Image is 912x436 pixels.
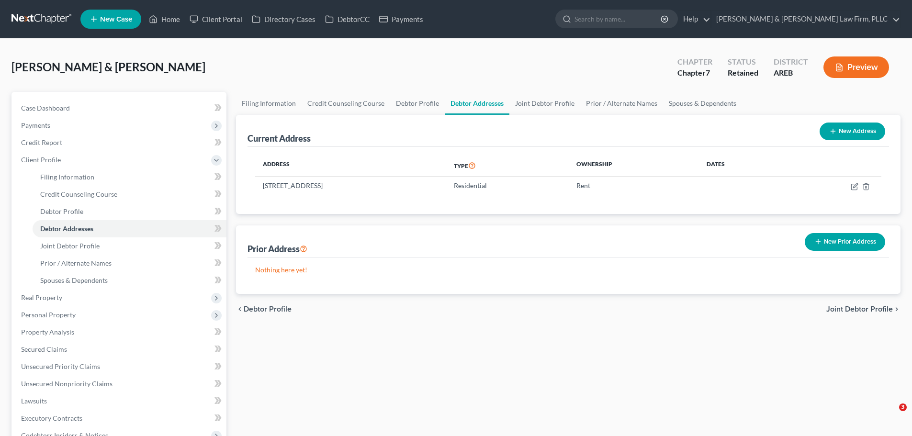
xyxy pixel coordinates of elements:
span: Personal Property [21,311,76,319]
iframe: Intercom live chat [879,403,902,426]
span: Real Property [21,293,62,302]
a: Filing Information [236,92,302,115]
span: [PERSON_NAME] & [PERSON_NAME] [11,60,205,74]
a: Filing Information [33,168,226,186]
a: Debtor Addresses [33,220,226,237]
button: New Prior Address [805,233,885,251]
a: Credit Counseling Course [302,92,390,115]
th: Ownership [569,155,699,177]
span: Unsecured Nonpriority Claims [21,380,113,388]
span: Debtor Addresses [40,224,93,233]
button: Joint Debtor Profile chevron_right [826,305,901,313]
div: District [774,56,808,67]
span: 3 [899,403,907,411]
td: [STREET_ADDRESS] [255,177,446,195]
button: Preview [823,56,889,78]
a: Joint Debtor Profile [33,237,226,255]
span: 7 [706,68,710,77]
span: Client Profile [21,156,61,164]
a: Home [144,11,185,28]
p: Nothing here yet! [255,265,881,275]
a: Executory Contracts [13,410,226,427]
span: Prior / Alternate Names [40,259,112,267]
a: Credit Report [13,134,226,151]
span: Joint Debtor Profile [826,305,893,313]
a: Client Portal [185,11,247,28]
span: Debtor Profile [40,207,83,215]
button: New Address [820,123,885,140]
span: Spouses & Dependents [40,276,108,284]
span: Debtor Profile [244,305,292,313]
a: Debtor Addresses [445,92,509,115]
span: Secured Claims [21,345,67,353]
div: Chapter [677,56,712,67]
span: Unsecured Priority Claims [21,362,100,370]
a: Prior / Alternate Names [33,255,226,272]
div: Current Address [248,133,311,144]
a: Prior / Alternate Names [580,92,663,115]
span: Lawsuits [21,397,47,405]
a: Spouses & Dependents [33,272,226,289]
input: Search by name... [574,10,662,28]
a: Property Analysis [13,324,226,341]
a: Unsecured Nonpriority Claims [13,375,226,392]
span: Property Analysis [21,328,74,336]
span: New Case [100,16,132,23]
span: Joint Debtor Profile [40,242,100,250]
div: Prior Address [248,243,307,255]
span: Case Dashboard [21,104,70,112]
span: Filing Information [40,173,94,181]
span: Credit Report [21,138,62,146]
button: chevron_left Debtor Profile [236,305,292,313]
th: Type [446,155,569,177]
a: Joint Debtor Profile [509,92,580,115]
div: Retained [728,67,758,78]
td: Residential [446,177,569,195]
a: Secured Claims [13,341,226,358]
th: Address [255,155,446,177]
i: chevron_left [236,305,244,313]
div: AREB [774,67,808,78]
a: [PERSON_NAME] & [PERSON_NAME] Law Firm, PLLC [711,11,900,28]
a: Payments [374,11,428,28]
a: Unsecured Priority Claims [13,358,226,375]
span: Credit Counseling Course [40,190,117,198]
a: Spouses & Dependents [663,92,742,115]
a: DebtorCC [320,11,374,28]
span: Payments [21,121,50,129]
i: chevron_right [893,305,901,313]
a: Case Dashboard [13,100,226,117]
a: Directory Cases [247,11,320,28]
a: Help [678,11,710,28]
a: Debtor Profile [390,92,445,115]
span: Executory Contracts [21,414,82,422]
a: Lawsuits [13,392,226,410]
th: Dates [699,155,784,177]
td: Rent [569,177,699,195]
a: Debtor Profile [33,203,226,220]
div: Status [728,56,758,67]
a: Credit Counseling Course [33,186,226,203]
div: Chapter [677,67,712,78]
